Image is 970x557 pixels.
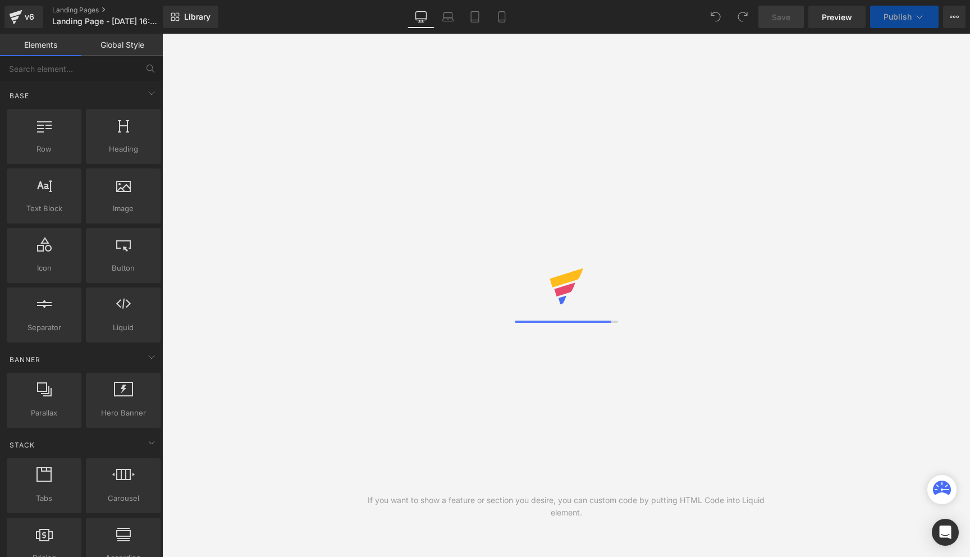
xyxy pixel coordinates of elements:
button: Publish [870,6,939,28]
span: Tabs [10,492,78,504]
span: Save [772,11,790,23]
span: Text Block [10,203,78,214]
span: Banner [8,354,42,365]
span: Button [89,262,157,274]
span: Heading [89,143,157,155]
a: Laptop [434,6,461,28]
a: New Library [163,6,218,28]
button: Undo [704,6,727,28]
a: Mobile [488,6,515,28]
span: Landing Page - [DATE] 16:45:46 [52,17,160,26]
a: Landing Pages [52,6,181,15]
span: Preview [822,11,852,23]
a: Desktop [408,6,434,28]
span: Publish [884,12,912,21]
a: Global Style [81,34,163,56]
span: Icon [10,262,78,274]
span: Image [89,203,157,214]
div: Open Intercom Messenger [932,519,959,546]
div: v6 [22,10,36,24]
span: Row [10,143,78,155]
span: Hero Banner [89,407,157,419]
span: Stack [8,440,36,450]
span: Liquid [89,322,157,334]
a: Tablet [461,6,488,28]
button: More [943,6,966,28]
a: v6 [4,6,43,28]
span: Parallax [10,407,78,419]
span: Carousel [89,492,157,504]
div: If you want to show a feature or section you desire, you can custom code by putting HTML Code int... [364,494,768,519]
span: Library [184,12,211,22]
a: Preview [808,6,866,28]
button: Redo [731,6,754,28]
span: Base [8,90,30,101]
span: Separator [10,322,78,334]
